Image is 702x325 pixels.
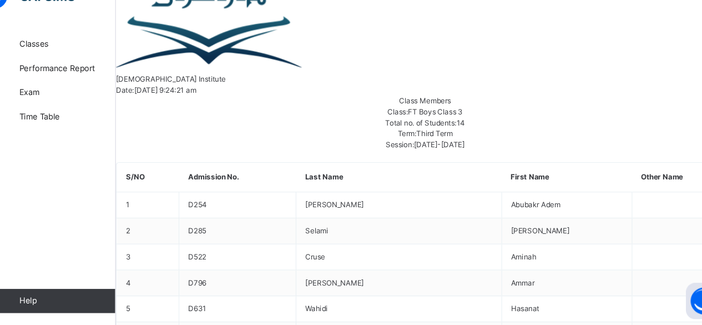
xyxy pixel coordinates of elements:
button: Open asap [658,286,691,319]
span: Help [44,297,133,308]
span: Term: [392,144,410,153]
td: Aminah [488,251,608,274]
span: 14 [447,134,454,143]
td: D631 [191,298,299,322]
span: [DATE] 9:24:21 am [150,104,207,113]
th: First Name [488,176,608,203]
th: S/NO [134,176,191,203]
span: Date: [133,104,150,113]
span: Performance Report [44,83,133,94]
td: Wahidi [299,298,488,322]
span: FT Boys Class 3 [402,124,452,133]
td: 2 [134,227,191,251]
span: [DEMOGRAPHIC_DATA] Institute [133,94,234,103]
td: D522 [191,251,299,274]
span: Exam [44,106,133,117]
span: Session: [381,154,407,163]
td: 3 [134,251,191,274]
span: [DATE]-[DATE] [407,154,454,163]
td: D254 [191,203,299,227]
td: Cruse [299,251,488,274]
span: Third Term [410,144,443,153]
td: D285 [191,227,299,251]
span: Class Members [394,114,442,123]
td: Abubakr Adem [488,203,608,227]
td: [PERSON_NAME] [488,227,608,251]
th: Last Name [299,176,488,203]
th: Other Name [608,176,701,203]
span: Class: [383,124,402,133]
th: Admission No. [191,176,299,203]
td: Ammar [488,274,608,298]
span: Classes [44,61,133,72]
td: D796 [191,274,299,298]
td: 5 [134,298,191,322]
td: Hasanat [488,298,608,322]
td: 4 [134,274,191,298]
td: 1 [134,203,191,227]
span: Total no. of Students: [381,134,447,143]
td: Selami [299,227,488,251]
td: [PERSON_NAME] [299,203,488,227]
span: Time Table [44,128,133,139]
td: [PERSON_NAME] [299,274,488,298]
img: safsims [10,11,95,34]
